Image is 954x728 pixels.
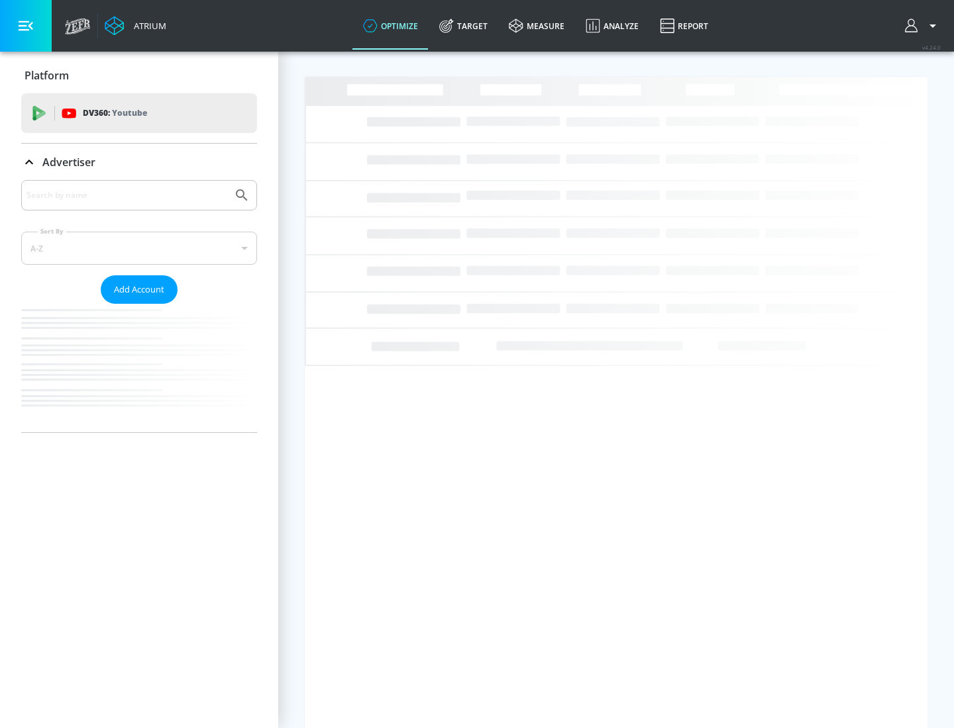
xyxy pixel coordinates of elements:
p: Platform [25,68,69,83]
a: Atrium [105,16,166,36]
span: v 4.24.0 [922,44,941,51]
a: Report [649,2,719,50]
button: Add Account [101,275,178,304]
nav: list of Advertiser [21,304,257,432]
input: Search by name [26,187,227,204]
a: optimize [352,2,429,50]
div: Advertiser [21,144,257,181]
p: DV360: [83,106,147,120]
a: Analyze [575,2,649,50]
div: Platform [21,57,257,94]
a: measure [498,2,575,50]
label: Sort By [38,227,66,236]
div: Advertiser [21,180,257,432]
div: Atrium [129,20,166,32]
a: Target [429,2,498,50]
div: A-Z [21,232,257,265]
p: Advertiser [42,155,95,169]
p: Youtube [112,106,147,120]
span: Add Account [114,282,164,297]
div: DV360: Youtube [21,93,257,133]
